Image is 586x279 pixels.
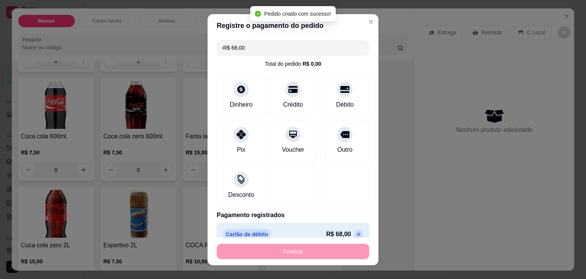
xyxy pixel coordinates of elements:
button: Close [365,16,377,28]
div: Débito [336,100,354,109]
div: Crédito [283,100,303,109]
header: Registre o pagamento do pedido [208,14,378,37]
span: Pedido criado com sucesso! [264,11,331,17]
div: Total do pedido [265,60,321,68]
div: Voucher [282,145,304,154]
p: Cartão de débito [223,229,271,240]
p: R$ 68,00 [326,230,351,239]
div: Outro [337,145,353,154]
div: R$ 0,00 [303,60,321,68]
div: Desconto [228,190,254,200]
div: Pix [237,145,245,154]
span: check-circle [255,11,261,17]
p: Pagamento registrados [217,211,369,220]
input: Ex.: hambúrguer de cordeiro [221,40,365,55]
div: Dinheiro [230,100,253,109]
